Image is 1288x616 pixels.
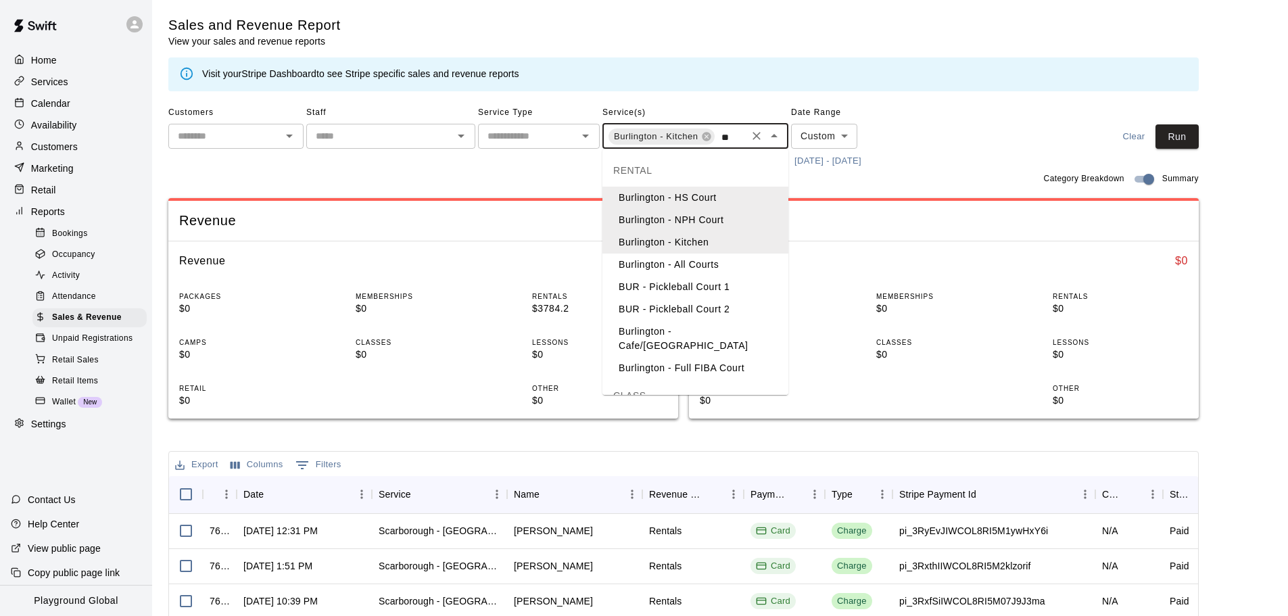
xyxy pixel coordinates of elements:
[700,212,1188,230] span: Refunds
[1170,524,1189,538] div: Paid
[379,559,500,573] div: Scarborough - Shooting Lane 2
[31,140,78,153] p: Customers
[210,524,230,538] div: 766213
[179,337,314,348] p: CAMPS
[306,102,475,124] span: Staff
[31,75,68,89] p: Services
[899,594,1045,608] div: pi_3RxfSiIWCOL8RI5M07J9J3ma
[32,287,147,306] div: Attendance
[31,53,57,67] p: Home
[32,371,152,392] a: Retail Items
[1143,484,1163,504] button: Menu
[602,379,788,412] div: CLASS
[649,475,705,513] div: Revenue Category
[1053,337,1188,348] p: LESSONS
[203,475,237,513] div: InvoiceId
[210,559,230,573] div: 764390
[876,302,1011,316] p: $0
[837,560,867,573] div: Charge
[11,93,141,114] a: Calendar
[649,594,682,608] div: Rentals
[532,383,667,394] p: OTHER
[892,475,1095,513] div: Stripe Payment Id
[1053,394,1188,408] p: $0
[179,383,314,394] p: RETAIL
[609,128,715,145] div: Burlington - Kitchen
[602,154,788,187] div: RENTAL
[1170,475,1191,513] div: Status
[1053,291,1188,302] p: RENTALS
[168,102,304,124] span: Customers
[872,484,892,504] button: Menu
[532,348,667,362] p: $0
[28,493,76,506] p: Contact Us
[602,102,788,124] span: Service(s)
[532,291,667,302] p: RENTALS
[32,245,147,264] div: Occupancy
[1053,302,1188,316] p: $0
[11,115,141,135] a: Availability
[649,559,682,573] div: Rentals
[876,291,1011,302] p: MEMBERSHIPS
[791,151,865,172] button: [DATE] - [DATE]
[532,337,667,348] p: LESSONS
[237,475,372,513] div: Date
[765,126,784,145] button: Close
[452,126,471,145] button: Open
[172,454,222,475] button: Export
[487,484,507,504] button: Menu
[514,594,593,608] div: Erik Batarao
[514,559,593,573] div: Jumol Mullings
[32,392,152,412] a: WalletNew
[379,524,500,538] div: Scarborough - Shooting Lane 2
[52,332,133,346] span: Unpaid Registrations
[32,372,147,391] div: Retail Items
[32,350,152,371] a: Retail Sales
[31,183,56,197] p: Retail
[602,209,788,231] li: Burlington - NPH Court
[478,102,600,124] span: Service Type
[32,266,147,285] div: Activity
[243,594,318,608] div: Aug 18, 2025, 10:39 PM
[11,180,141,200] a: Retail
[602,357,788,379] li: Burlington - Full FIBA Court
[837,595,867,608] div: Charge
[532,302,667,316] p: $3784.2
[1175,252,1188,270] h6: $ 0
[11,414,141,435] a: Settings
[32,287,152,308] a: Attendance
[227,454,287,475] button: Select columns
[34,594,118,608] p: Playground Global
[602,187,788,209] li: Burlington - HS Court
[52,248,95,262] span: Occupancy
[602,276,788,298] li: BUR - Pickleball Court 1
[292,454,345,476] button: Show filters
[756,525,790,538] div: Card
[756,595,790,608] div: Card
[31,417,66,431] p: Settings
[1170,594,1189,608] div: Paid
[700,394,835,408] p: $0
[216,484,237,504] button: Menu
[32,244,152,265] a: Occupancy
[352,484,372,504] button: Menu
[11,158,141,179] a: Marketing
[32,329,147,348] div: Unpaid Registrations
[705,485,723,504] button: Sort
[1191,485,1210,504] button: Sort
[1163,475,1231,513] div: Status
[264,485,283,504] button: Sort
[1053,348,1188,362] p: $0
[32,351,147,370] div: Retail Sales
[805,484,825,504] button: Menu
[210,594,230,608] div: 763534
[853,485,872,504] button: Sort
[31,118,77,132] p: Availability
[1095,475,1163,513] div: Coupon
[791,124,857,149] div: Custom
[179,394,314,408] p: $0
[532,394,667,408] p: $0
